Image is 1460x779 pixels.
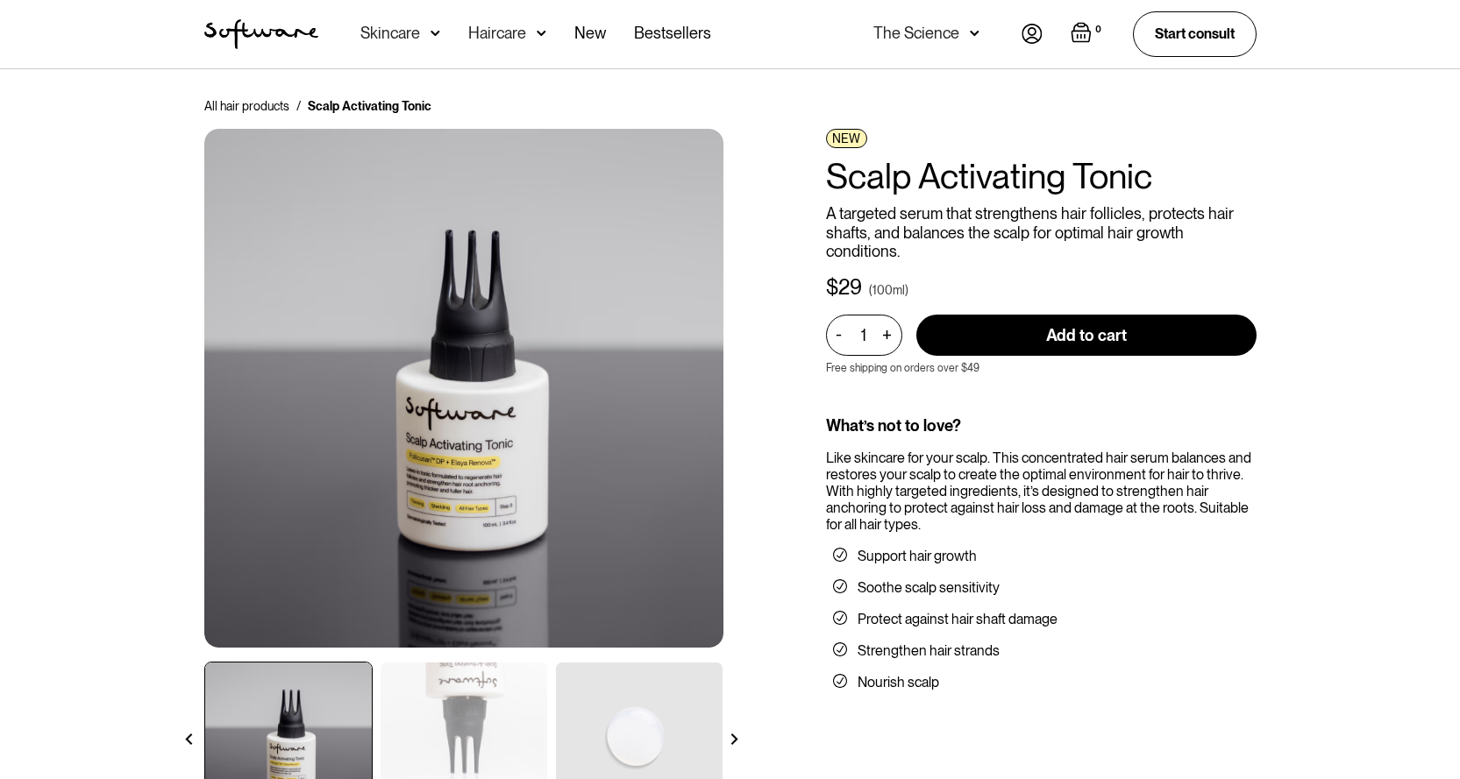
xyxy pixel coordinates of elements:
[836,325,847,344] div: -
[873,25,959,42] div: The Science
[729,733,740,745] img: arrow right
[833,548,1250,565] li: Support hair growth
[308,97,431,115] div: Scalp Activating Tonic
[1133,11,1257,56] a: Start consult
[360,25,420,42] div: Skincare
[1071,22,1105,46] a: Open empty cart
[826,362,979,374] p: Free shipping on orders over $49
[537,25,546,42] img: arrow down
[833,674,1250,691] li: Nourish scalp
[838,275,862,301] div: 29
[431,25,440,42] img: arrow down
[826,129,867,148] div: NEW
[826,450,1257,534] div: Like skincare for your scalp. This concentrated hair serum balances and restores your scalp to cr...
[833,611,1250,628] li: Protect against hair shaft damage
[878,325,897,345] div: +
[826,275,838,301] div: $
[204,97,289,115] a: All hair products
[833,642,1250,660] li: Strengthen hair strands
[296,97,301,115] div: /
[183,733,195,745] img: arrow left
[204,19,318,49] a: home
[826,204,1257,261] p: A targeted serum that strengthens hair follicles, protects hair shafts, and balances the scalp fo...
[833,579,1250,597] li: Soothe scalp sensitivity
[204,19,318,49] img: Software Logo
[468,25,526,42] div: Haircare
[970,25,979,42] img: arrow down
[826,416,1257,436] div: What’s not to love?
[869,281,908,299] div: (100ml)
[1092,22,1105,38] div: 0
[916,315,1257,356] input: Add to cart
[826,155,1257,197] h1: Scalp Activating Tonic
